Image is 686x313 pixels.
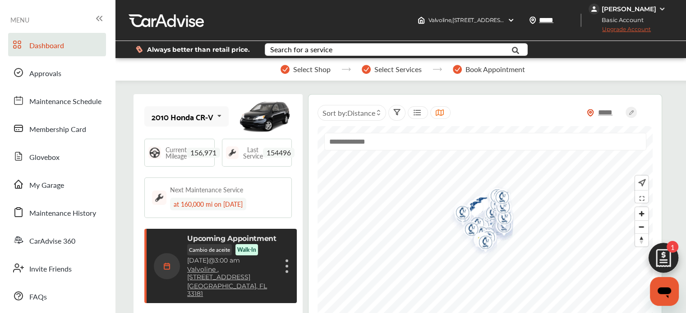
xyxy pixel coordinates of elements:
div: [PERSON_NAME] [602,5,656,13]
img: jVpblrzwTbfkPYzPPzSLxeg0AAAAASUVORK5CYII= [589,4,599,14]
div: Map marker [489,205,512,233]
span: Basic Account [589,15,650,25]
a: Maintenance History [8,200,106,224]
div: Map marker [470,230,493,258]
p: Upcoming Appointment [187,234,276,243]
p: Cambio de aceite [187,244,232,255]
span: Maintenance Schedule [29,96,101,108]
a: Valvoline ,[STREET_ADDRESS] [187,266,277,281]
a: My Garage [8,172,106,196]
img: steering_logo [148,146,161,159]
span: Invite Friends [29,263,72,275]
span: [DATE] [187,256,208,264]
img: maintenance_logo [226,146,239,159]
img: logo-get-spiffy.png [473,225,497,254]
img: logo-get-spiffy.png [470,230,494,258]
img: stepper-arrow.e24c07c6.svg [341,68,351,71]
img: dollor_label_vector.a70140d1.svg [136,45,143,53]
span: My Garage [29,180,64,191]
img: logo-goodyear.png [460,195,483,222]
div: Map marker [467,227,489,256]
button: Zoom out [635,220,648,233]
button: Reset bearing to north [635,233,648,246]
img: WGsFRI8htEPBVLJbROoPRyZpYNWhNONpIPPETTm6eUC0GeLEiAAAAAElFTkSuQmCC [658,5,666,13]
a: Maintenance Schedule [8,89,106,112]
img: logo-get-spiffy.png [482,183,506,212]
img: edit-cartIcon.11d11f9a.svg [642,239,685,282]
img: header-divider.bc55588e.svg [580,14,581,27]
span: FAQs [29,291,47,303]
span: Approvals [29,68,61,80]
span: Valvoline , [STREET_ADDRESS] [GEOGRAPHIC_DATA] , FL 33181 [428,17,586,23]
img: maintenance_logo [152,191,166,205]
div: Search for a service [270,46,332,53]
div: Map marker [460,195,482,222]
a: Glovebox [8,145,106,168]
iframe: Button to launch messaging window [650,277,679,306]
a: Membership Card [8,117,106,140]
span: Select Shop [293,65,331,73]
span: Upgrade Account [589,26,651,37]
span: Dashboard [29,40,64,52]
div: Map marker [447,200,470,228]
span: Select Services [374,65,422,73]
img: stepper-checkmark.b5569197.svg [453,65,462,74]
span: 3:00 am [215,256,240,264]
span: Current Mileage [166,146,187,159]
div: Map marker [469,227,492,254]
img: logo-get-spiffy.png [487,185,511,213]
div: Map marker [487,185,510,213]
img: mobile_6674_st0640_046.jpg [238,96,292,137]
div: 2010 Honda CR-V [152,112,213,121]
span: Glovebox [29,152,60,163]
img: stepper-checkmark.b5569197.svg [281,65,290,74]
img: header-home-logo.8d720a4f.svg [418,17,425,24]
p: Walk-In [237,246,256,254]
img: header-down-arrow.9dd2ce7d.svg [507,17,515,24]
span: Membership Card [29,124,86,136]
a: Approvals [8,61,106,84]
img: location_vector_orange.38f05af8.svg [587,109,594,117]
img: logo-goodyear.png [465,191,489,218]
img: stepper-checkmark.b5569197.svg [362,65,371,74]
div: at 160,000 mi on [DATE] [170,198,246,210]
img: recenter.ce011a49.svg [636,178,646,188]
div: Map marker [465,191,488,218]
div: Map marker [482,183,505,212]
span: Zoom out [635,221,648,233]
span: @ [208,256,215,264]
span: MENU [10,16,29,23]
a: Invite Friends [8,256,106,280]
span: 156,971 [187,148,220,158]
span: Maintenance History [29,208,96,219]
span: CarAdvise 360 [29,236,75,247]
span: Always better than retail price. [147,46,250,53]
a: [GEOGRAPHIC_DATA], FL 33181 [187,282,277,298]
img: logo-get-spiffy.png [447,200,471,228]
img: logo-tires-plus.png [467,227,491,256]
button: Zoom in [635,207,648,220]
span: Distance [347,108,375,118]
div: Map marker [473,225,496,254]
span: 1 [667,241,678,253]
img: location_vector.a44bc228.svg [529,17,536,24]
span: Last Service [243,146,263,159]
a: CarAdvise 360 [8,228,106,252]
a: FAQs [8,284,106,308]
img: calendar-icon.35d1de04.svg [154,253,180,279]
span: Book Appointment [465,65,525,73]
span: Sort by : [322,108,375,118]
img: stepper-arrow.e24c07c6.svg [433,68,442,71]
a: Dashboard [8,33,106,56]
div: Next Maintenance Service [170,185,243,194]
span: 154496 [263,148,295,158]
